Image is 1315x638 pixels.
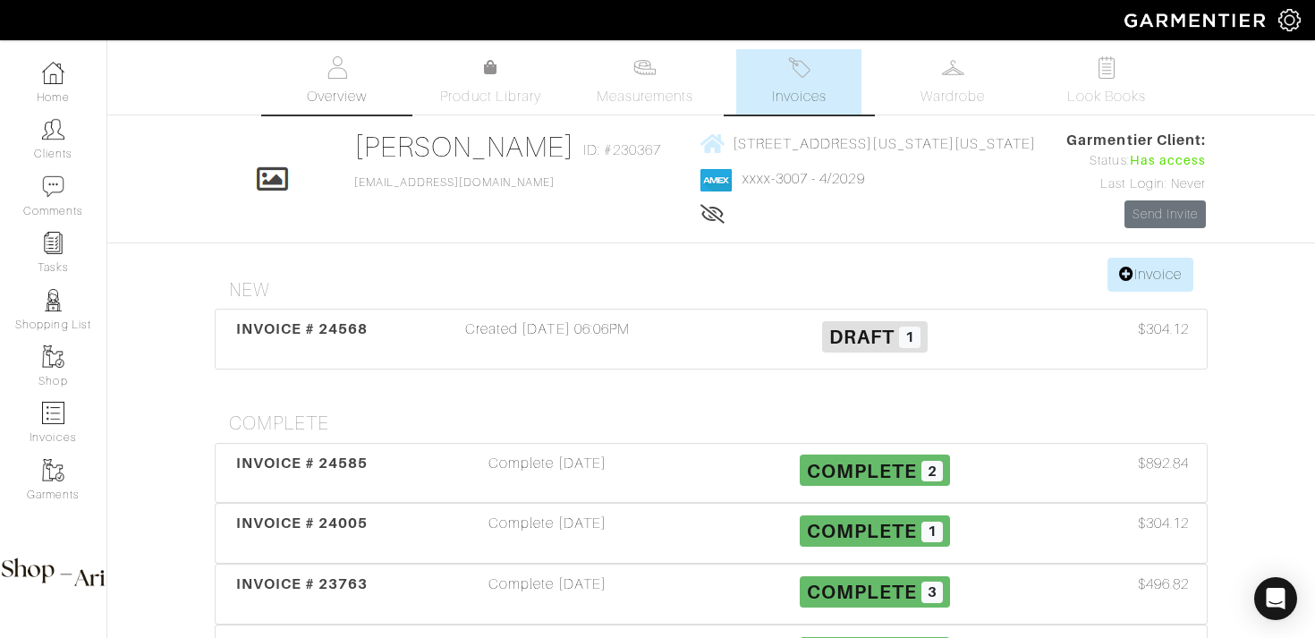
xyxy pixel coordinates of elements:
[582,49,708,115] a: Measurements
[1278,9,1301,31] img: gear-icon-white-bd11855cb880d31180b6d7d6211b90ccbf57a29d726f0c71d8c61bd08dd39cc2.png
[890,49,1015,115] a: Wardrobe
[1138,453,1189,474] span: $892.84
[229,413,1208,435] h4: Complete
[229,279,1208,302] h4: New
[942,56,964,79] img: wardrobe-487a4870c1b7c33e795ec22d11cfc2ed9d08956e64fb3008fe2437562e282088.svg
[428,57,554,107] a: Product Library
[772,86,827,107] span: Invoices
[1044,49,1169,115] a: Look Books
[440,86,541,107] span: Product Library
[597,86,694,107] span: Measurements
[354,131,575,163] a: [PERSON_NAME]
[829,326,895,348] span: Draft
[42,62,64,84] img: dashboard-icon-dbcd8f5a0b271acd01030246c82b418ddd0df26cd7fceb0bd07c9910d44c42f6.png
[1066,151,1206,171] div: Status:
[583,140,661,161] span: ID: #230367
[236,515,369,532] span: INVOICE # 24005
[42,459,64,481] img: garments-icon-b7da505a4dc4fd61783c78ac3ca0ef83fa9d6f193b1c9dc38574b1d14d53ca28.png
[1138,319,1189,340] span: $304.12
[236,320,369,337] span: INVOICE # 24568
[1067,86,1147,107] span: Look Books
[921,522,943,543] span: 1
[384,513,711,554] div: Complete [DATE]
[1138,574,1189,595] span: $496.82
[700,132,1037,155] a: [STREET_ADDRESS][US_STATE][US_STATE]
[384,319,711,360] div: Created [DATE] 06:06PM
[920,86,985,107] span: Wardrobe
[42,175,64,198] img: comment-icon-a0a6a9ef722e966f86d9cbdc48e553b5cf19dbc54f86b18d962a5391bc8f6eb6.png
[1107,258,1193,292] a: Invoice
[1096,56,1118,79] img: todo-9ac3debb85659649dc8f770b8b6100bb5dab4b48dedcbae339e5042a72dfd3cc.svg
[215,564,1208,625] a: INVOICE # 23763 Complete [DATE] Complete 3 $496.82
[788,56,810,79] img: orders-27d20c2124de7fd6de4e0e44c1d41de31381a507db9b33961299e4e07d508b8c.svg
[42,402,64,424] img: orders-icon-0abe47150d42831381b5fb84f609e132dff9fe21cb692f30cb5eec754e2cba89.png
[921,461,943,482] span: 2
[1124,200,1207,228] a: Send Invite
[807,459,917,481] span: Complete
[1130,151,1207,171] span: Has access
[275,49,400,115] a: Overview
[700,169,732,191] img: american_express-1200034d2e149cdf2cc7894a33a747db654cf6f8355cb502592f1d228b2ac700.png
[921,582,943,603] span: 3
[42,118,64,140] img: clients-icon-6bae9207a08558b7cb47a8932f037763ab4055f8c8b6bfacd5dc20c3e0201464.png
[42,345,64,368] img: garments-icon-b7da505a4dc4fd61783c78ac3ca0ef83fa9d6f193b1c9dc38574b1d14d53ca28.png
[633,56,656,79] img: measurements-466bbee1fd09ba9460f595b01e5d73f9e2bff037440d3c8f018324cb6cdf7a4a.svg
[1138,513,1189,534] span: $304.12
[736,49,861,115] a: Invoices
[1254,577,1297,620] div: Open Intercom Messenger
[1066,174,1206,194] div: Last Login: Never
[354,176,555,189] a: [EMAIL_ADDRESS][DOMAIN_NAME]
[215,443,1208,504] a: INVOICE # 24585 Complete [DATE] Complete 2 $892.84
[236,455,369,472] span: INVOICE # 24585
[384,453,711,494] div: Complete [DATE]
[236,575,369,592] span: INVOICE # 23763
[1116,4,1278,36] img: garmentier-logo-header-white-b43fb05a5012e4ada735d5af1a66efaba907eab6374d6393d1fbf88cb4ef424d.png
[733,135,1037,151] span: [STREET_ADDRESS][US_STATE][US_STATE]
[326,56,348,79] img: basicinfo-40fd8af6dae0f16599ec9e87c0ef1c0a1fdea2edbe929e3d69a839185d80c458.svg
[899,327,920,348] span: 1
[807,581,917,603] span: Complete
[1066,130,1206,151] span: Garmentier Client:
[42,232,64,254] img: reminder-icon-8004d30b9f0a5d33ae49ab947aed9ed385cf756f9e5892f1edd6e32f2345188e.png
[215,309,1208,370] a: INVOICE # 24568 Created [DATE] 06:06PM Draft 1 $304.12
[307,86,367,107] span: Overview
[742,171,865,187] a: xxxx-3007 - 4/2029
[42,289,64,311] img: stylists-icon-eb353228a002819b7ec25b43dbf5f0378dd9e0616d9560372ff212230b889e62.png
[215,503,1208,564] a: INVOICE # 24005 Complete [DATE] Complete 1 $304.12
[384,574,711,615] div: Complete [DATE]
[807,520,917,542] span: Complete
